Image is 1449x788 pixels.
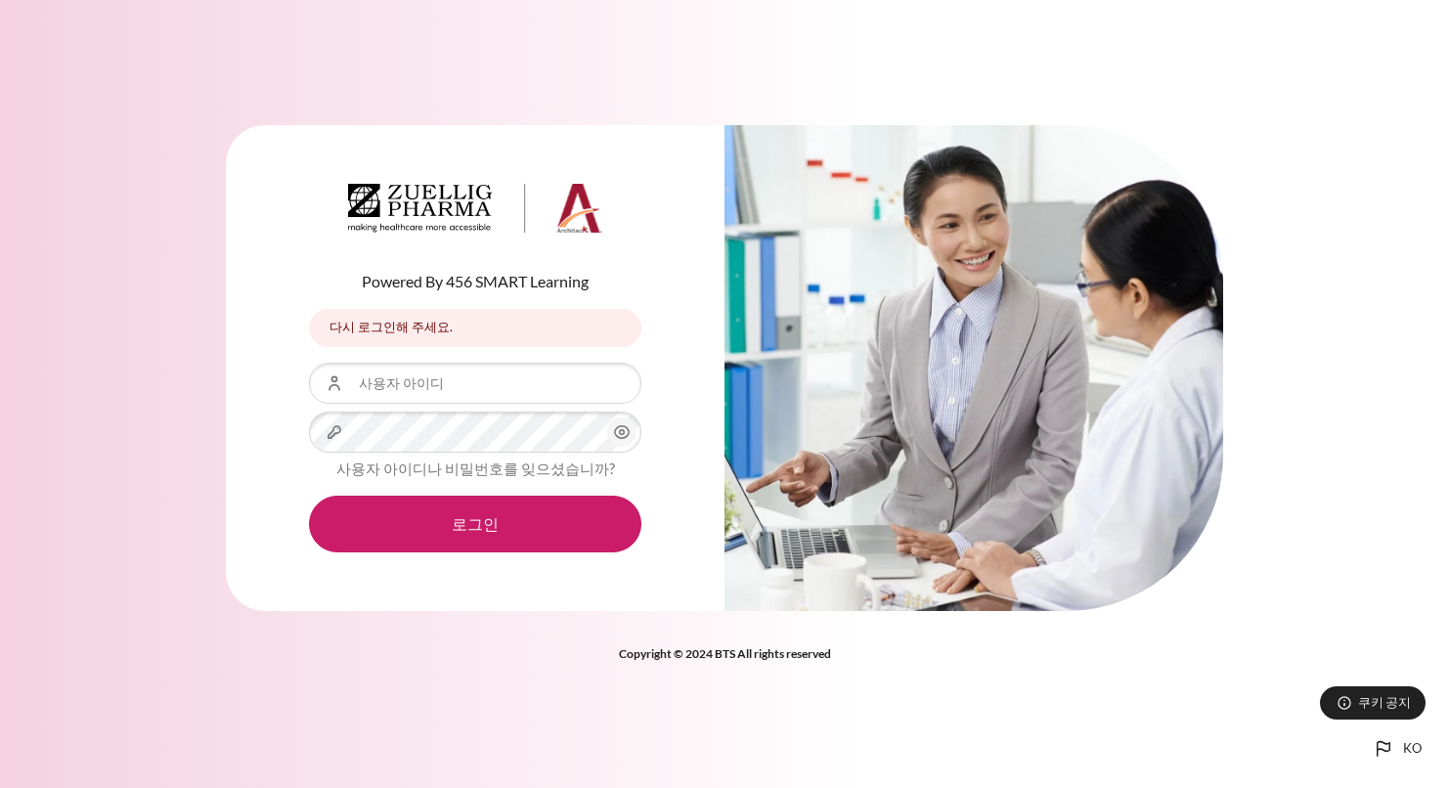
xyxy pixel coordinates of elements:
[1320,686,1426,720] button: 쿠키 공지
[348,184,602,233] img: Architeck
[1403,739,1422,759] span: ko
[619,646,831,661] strong: Copyright © 2024 BTS All rights reserved
[348,184,602,241] a: Architeck
[309,363,641,404] input: 사용자 아이디
[309,309,641,347] div: 다시 로그인해 주세요.
[309,496,641,552] button: 로그인
[1364,729,1429,768] button: Languages
[336,460,615,477] a: 사용자 아이디나 비밀번호를 잊으셨습니까?
[309,270,641,293] p: Powered By 456 SMART Learning
[1358,693,1411,712] span: 쿠키 공지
